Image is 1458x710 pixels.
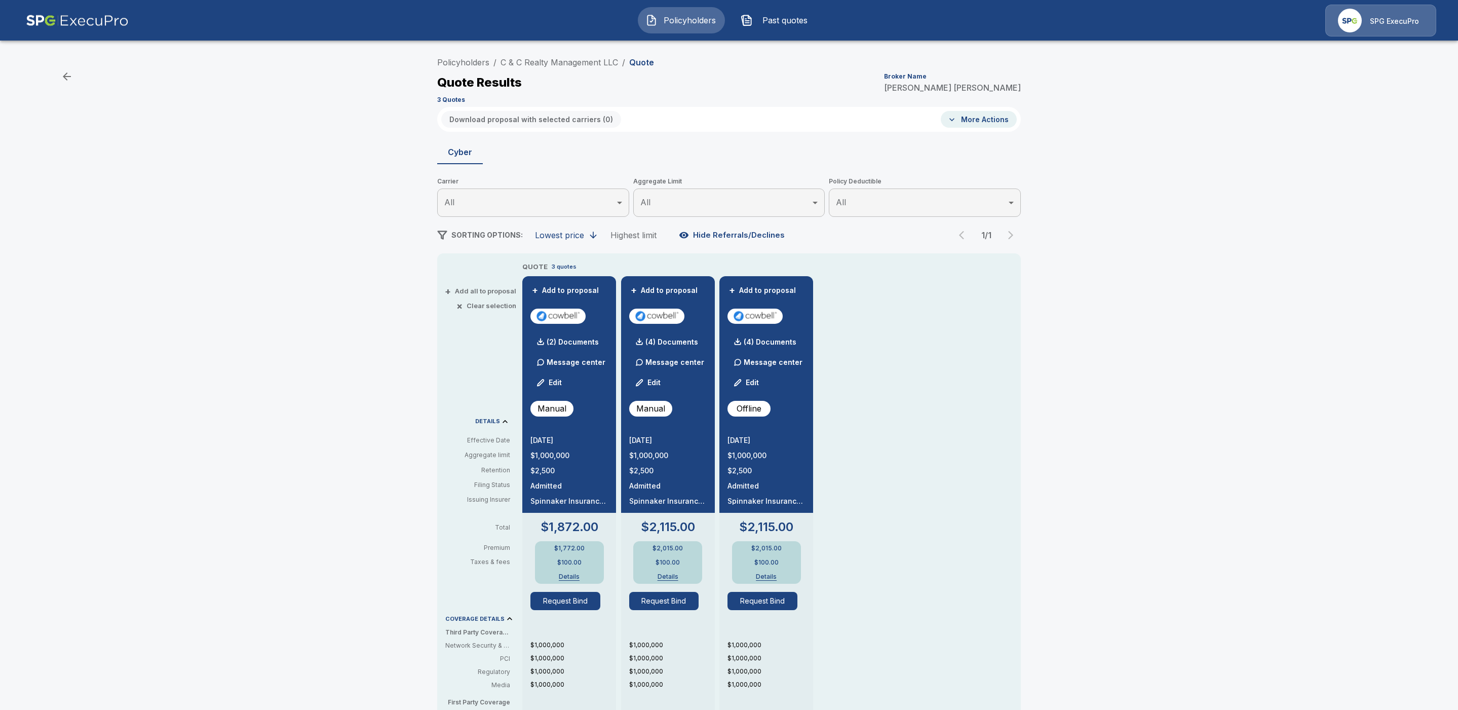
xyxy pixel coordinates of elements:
[645,14,658,26] img: Policyholders Icon
[1338,9,1362,32] img: Agency Icon
[445,480,510,490] p: Filing Status
[727,467,805,474] p: $2,500
[445,495,510,504] p: Issuing Insurer
[445,451,510,460] p: Aggregate limit
[445,641,510,650] p: Network Security & Privacy Liability
[884,73,927,80] p: Broker Name
[645,357,704,367] p: Message center
[744,357,802,367] p: Message center
[530,437,608,444] p: [DATE]
[746,574,787,580] button: Details
[727,285,798,296] button: +Add to proposal
[444,197,454,207] span: All
[475,419,500,424] p: DETAILS
[530,452,608,459] p: $1,000,000
[445,436,510,445] p: Effective Date
[557,559,582,566] p: $100.00
[641,521,695,533] p: $2,115.00
[451,231,523,239] span: SORTING OPTIONS:
[437,97,465,103] p: 3 Quotes
[437,57,489,67] a: Policyholders
[437,56,654,68] nav: breadcrumb
[530,641,616,650] p: $1,000,000
[633,176,825,186] span: Aggregate Limit
[538,402,566,415] p: Manual
[751,545,782,551] p: $2,015.00
[941,111,1017,128] button: More Actions
[739,521,793,533] p: $2,115.00
[622,56,625,68] li: /
[532,372,567,393] button: Edit
[633,309,680,324] img: cowbellp100
[729,287,735,294] span: +
[458,303,516,309] button: ×Clear selection
[530,592,608,610] span: Request Bind
[629,592,707,610] span: Request Bind
[530,285,601,296] button: +Add to proposal
[445,288,451,294] span: +
[629,285,700,296] button: +Add to proposal
[530,667,616,676] p: $1,000,000
[638,7,725,33] button: Policyholders IconPolicyholders
[629,498,707,505] p: Spinnaker Insurance Company NAIC #24376, AM Best "A-" (Excellent) Rated.
[727,437,805,444] p: [DATE]
[629,654,715,663] p: $1,000,000
[445,654,510,663] p: PCI
[549,574,590,580] button: Details
[733,7,820,33] a: Past quotes IconPast quotes
[976,231,996,239] p: 1 / 1
[554,545,585,551] p: $1,772.00
[447,288,516,294] button: +Add all to proposal
[535,230,584,240] div: Lowest price
[445,667,510,677] p: Regulatory
[727,680,813,689] p: $1,000,000
[445,545,518,551] p: Premium
[727,667,813,676] p: $1,000,000
[662,14,717,26] span: Policyholders
[727,592,797,610] button: Request Bind
[445,681,510,690] p: Media
[445,616,505,622] p: COVERAGE DETAILS
[647,574,688,580] button: Details
[829,176,1021,186] span: Policy Deductible
[629,667,715,676] p: $1,000,000
[534,309,582,324] img: cowbellp100
[530,482,608,490] p: Admitted
[456,303,463,309] span: ×
[530,467,608,474] p: $2,500
[737,402,761,415] p: Offline
[530,592,600,610] button: Request Bind
[437,140,483,164] button: Cyber
[437,77,522,89] p: Quote Results
[640,197,650,207] span: All
[445,466,510,475] p: Retention
[541,521,598,533] p: $1,872.00
[631,372,666,393] button: Edit
[757,14,813,26] span: Past quotes
[629,592,699,610] button: Request Bind
[741,14,753,26] img: Past quotes Icon
[727,452,805,459] p: $1,000,000
[530,680,616,689] p: $1,000,000
[677,226,789,245] button: Hide Referrals/Declines
[547,357,605,367] p: Message center
[629,680,715,689] p: $1,000,000
[437,176,629,186] span: Carrier
[552,263,577,271] p: 3 quotes
[445,698,518,707] p: First Party Coverage
[629,482,707,490] p: Admitted
[26,5,129,36] img: AA Logo
[754,559,779,566] p: $100.00
[653,545,683,551] p: $2,015.00
[727,482,805,490] p: Admitted
[629,437,707,444] p: [DATE]
[732,309,779,324] img: cowbellp100
[629,641,715,650] p: $1,000,000
[547,339,599,346] p: (2) Documents
[744,339,796,346] p: (4) Documents
[532,287,538,294] span: +
[727,592,805,610] span: Request Bind
[884,84,1021,92] p: [PERSON_NAME] [PERSON_NAME]
[730,372,764,393] button: Edit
